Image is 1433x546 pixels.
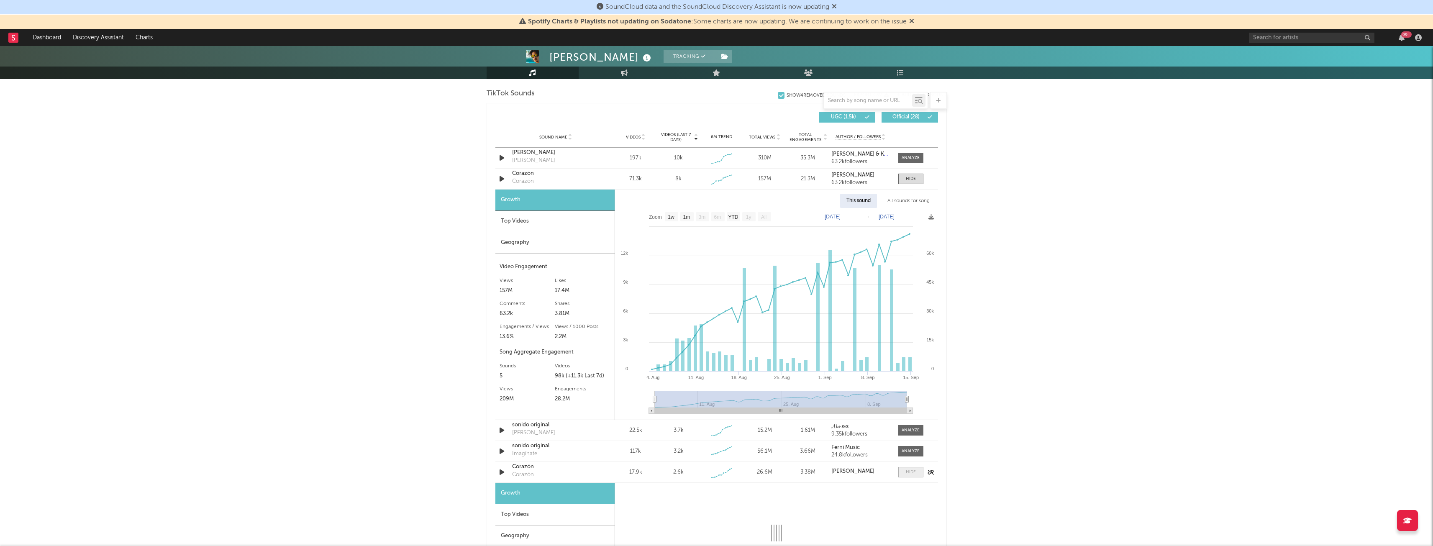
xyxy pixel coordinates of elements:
text: 1y [746,214,751,220]
div: 209M [500,394,555,404]
div: 157M [500,286,555,296]
div: 26.6M [745,468,784,477]
span: : Some charts are now updating. We are continuing to work on the issue [528,18,907,25]
strong: 𝓐𝓵𝓸 ʚɞ [831,424,849,429]
div: 35.3M [788,154,827,162]
text: 4. Aug [646,375,659,380]
span: Total Engagements [788,132,822,142]
span: Author / Followers [836,134,881,140]
div: 22.5k [616,426,655,435]
div: 3.7k [674,426,684,435]
input: Search by song name or URL [824,97,912,104]
div: This sound [840,194,877,208]
div: 63.2k followers [831,159,890,165]
a: Corazón [512,463,600,471]
div: All sounds for song [881,194,936,208]
button: 99+ [1399,34,1405,41]
text: 30k [926,308,934,313]
span: SoundCloud data and the SoundCloud Discovery Assistant is now updating [605,4,829,10]
div: [PERSON_NAME] [512,156,555,165]
div: 15.2M [745,426,784,435]
div: 3.2k [674,447,684,456]
div: Corazón [512,471,534,479]
a: [PERSON_NAME] & KeniaOs [831,151,890,157]
a: Charts [130,29,159,46]
div: 10k [674,154,683,162]
span: Videos [626,135,641,140]
div: Corazón [512,177,534,186]
text: 6m [714,214,721,220]
div: 9.35k followers [831,431,890,437]
text: 18. Aug [731,375,746,380]
div: 21.3M [788,175,827,183]
div: 2.2M [555,332,610,342]
div: Engagements / Views [500,322,555,332]
span: Dismiss [909,18,914,25]
a: Discovery Assistant [67,29,130,46]
div: 3.81M [555,309,610,319]
div: 157M [745,175,784,183]
div: Likes [555,276,610,286]
div: Videos [555,361,610,371]
a: [PERSON_NAME] [512,149,600,157]
div: Shares [555,299,610,309]
div: 8k [675,175,682,183]
a: 𝓐𝓵𝓸 ʚɞ [831,424,890,430]
div: 197k [616,154,655,162]
a: Corazón [512,169,600,178]
text: 3m [698,214,705,220]
div: 1.61M [788,426,827,435]
text: 1. Sep [818,375,831,380]
text: 0 [625,366,628,371]
div: 17.9k [616,468,655,477]
div: Top Videos [495,211,615,232]
text: 12k [620,251,628,256]
span: Total Views [749,135,775,140]
div: Comments [500,299,555,309]
text: 3k [623,337,628,342]
button: Tracking [664,50,716,63]
div: 28.2M [555,394,610,404]
div: Geography [495,232,615,254]
span: Official ( 28 ) [887,115,925,120]
div: 63.2k followers [831,180,890,186]
text: 15k [926,337,934,342]
text: 1w [668,214,674,220]
div: 63.2k [500,309,555,319]
div: 17.4M [555,286,610,296]
div: Growth [495,483,615,504]
span: Videos (last 7 days) [659,132,693,142]
span: TikTok Sounds [487,89,535,99]
div: 2.6k [673,468,684,477]
div: Top Videos [495,504,615,525]
div: Video Engagement [500,262,610,272]
text: 6k [623,308,628,313]
div: Sounds [500,361,555,371]
a: sonido original [512,442,600,450]
text: 8. Sep [861,375,874,380]
input: Search for artists [1249,33,1374,43]
strong: [PERSON_NAME] & KeniaOs [831,151,902,157]
text: [DATE] [825,214,841,220]
a: [PERSON_NAME] [831,469,890,474]
div: 56.1M [745,447,784,456]
div: Engagements [555,384,610,394]
text: 25. Aug [774,375,790,380]
text: 1m [683,214,690,220]
button: UGC(1.5k) [819,112,875,123]
div: 99 + [1401,31,1412,38]
text: 9k [623,279,628,285]
text: 45k [926,279,934,285]
span: Dismiss [832,4,837,10]
div: 71.3k [616,175,655,183]
strong: [PERSON_NAME] [831,172,874,178]
span: Sound Name [539,135,567,140]
div: 310M [745,154,784,162]
div: 3.66M [788,447,827,456]
span: Spotify Charts & Playlists not updating on Sodatone [528,18,691,25]
div: Views / 1000 Posts [555,322,610,332]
